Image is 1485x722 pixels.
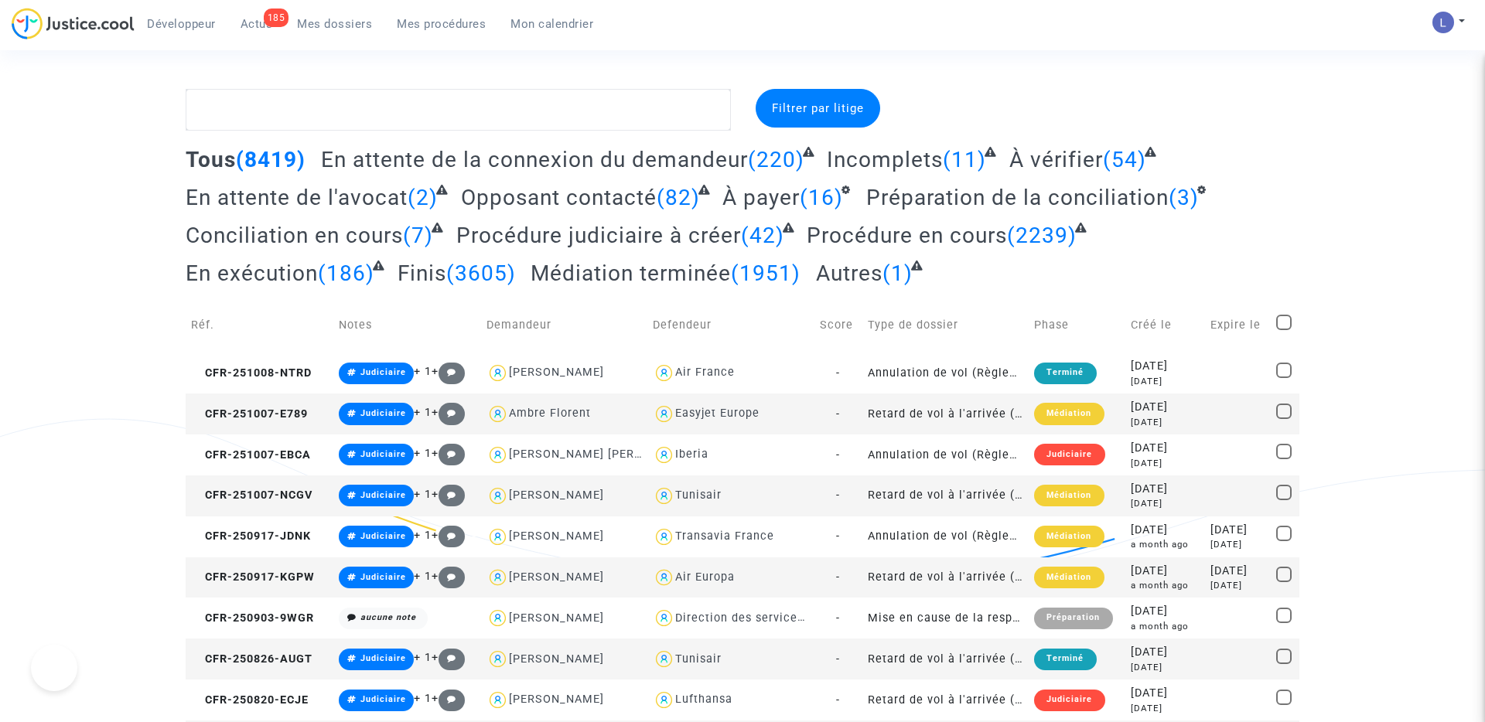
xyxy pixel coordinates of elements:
[653,648,675,670] img: icon-user.svg
[1210,579,1265,592] div: [DATE]
[191,448,311,461] span: CFR-251007-EBCA
[1205,298,1271,352] td: Expire le
[414,365,432,378] span: + 1
[1103,147,1146,172] span: (54)
[414,447,432,460] span: + 1
[653,403,675,425] img: icon-user.svg
[836,570,840,584] span: -
[772,101,864,115] span: Filtrer par litige
[1131,702,1200,715] div: [DATE]
[675,611,1104,625] div: Direction des services judiciaires du Ministère de la Justice - Bureau FIP4
[432,651,465,664] span: +
[432,365,465,378] span: +
[318,261,374,286] span: (186)
[943,147,986,172] span: (11)
[862,557,1029,598] td: Retard de vol à l'arrivée (Règlement CE n°261/2004)
[241,17,273,31] span: Actus
[191,407,308,421] span: CFR-251007-E789
[509,530,604,543] div: [PERSON_NAME]
[186,147,236,172] span: Tous
[432,447,465,460] span: +
[191,570,315,584] span: CFR-250917-KGPW
[653,362,675,384] img: icon-user.svg
[1131,522,1200,539] div: [DATE]
[675,570,735,584] div: Air Europa
[862,516,1029,557] td: Annulation de vol (Règlement CE n°261/2004)
[191,652,312,666] span: CFR-250826-AUGT
[731,261,801,286] span: (1951)
[147,17,216,31] span: Développeur
[228,12,285,36] a: 185Actus
[1034,485,1104,506] div: Médiation
[748,147,804,172] span: (220)
[653,689,675,711] img: icon-user.svg
[414,651,432,664] span: + 1
[285,12,384,36] a: Mes dossiers
[1131,481,1200,498] div: [DATE]
[647,298,814,352] td: Defendeur
[836,652,840,666] span: -
[360,408,406,418] span: Judiciaire
[486,648,509,670] img: icon-user.svg
[1131,497,1200,510] div: [DATE]
[862,639,1029,679] td: Retard de vol à l'arrivée (Règlement CE n°261/2004)
[31,645,77,691] iframe: Help Scout Beacon - Open
[1131,603,1200,620] div: [DATE]
[191,489,312,502] span: CFR-251007-NCGV
[866,185,1169,210] span: Préparation de la conciliation
[1210,538,1265,551] div: [DATE]
[675,366,735,379] div: Air France
[186,223,403,248] span: Conciliation en cours
[446,261,516,286] span: (3605)
[191,530,311,543] span: CFR-250917-JDNK
[264,9,289,27] div: 185
[456,223,741,248] span: Procédure judiciaire à créer
[1131,538,1200,551] div: a month ago
[1131,563,1200,580] div: [DATE]
[509,570,604,584] div: [PERSON_NAME]
[1034,526,1104,547] div: Médiation
[1034,363,1096,384] div: Terminé
[360,572,406,582] span: Judiciaire
[836,693,840,707] span: -
[741,223,784,248] span: (42)
[432,406,465,419] span: +
[414,529,432,542] span: + 1
[1131,661,1200,674] div: [DATE]
[1131,685,1200,702] div: [DATE]
[862,434,1029,475] td: Annulation de vol (Règlement CE n°261/2004)
[722,185,800,210] span: À payer
[862,352,1029,393] td: Annulation de vol (Règlement CE n°261/2004)
[1131,416,1200,429] div: [DATE]
[1210,522,1265,539] div: [DATE]
[360,694,406,704] span: Judiciaire
[1169,185,1199,210] span: (3)
[653,485,675,507] img: icon-user.svg
[509,693,604,706] div: [PERSON_NAME]
[509,489,604,502] div: [PERSON_NAME]
[1034,403,1104,424] div: Médiation
[1125,298,1206,352] td: Créé le
[862,475,1029,516] td: Retard de vol à l'arrivée (Règlement CE n°261/2004)
[321,147,748,172] span: En attente de la connexion du demandeur
[486,607,509,629] img: icon-user.svg
[360,612,416,622] i: aucune note
[432,529,465,542] span: +
[509,652,604,666] div: [PERSON_NAME]
[414,570,432,583] span: + 1
[481,298,648,352] td: Demandeur
[675,448,708,461] div: Iberia
[297,17,372,31] span: Mes dossiers
[1131,440,1200,457] div: [DATE]
[461,185,657,210] span: Opposant contacté
[360,531,406,541] span: Judiciaire
[814,298,862,352] td: Score
[186,185,408,210] span: En attente de l'avocat
[236,147,306,172] span: (8419)
[862,679,1029,720] td: Retard de vol à l'arrivée (Règlement CE n°261/2004)
[531,261,731,286] span: Médiation terminée
[509,407,591,420] div: Ambre Florent
[657,185,700,210] span: (82)
[1131,579,1200,592] div: a month ago
[1007,223,1077,248] span: (2239)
